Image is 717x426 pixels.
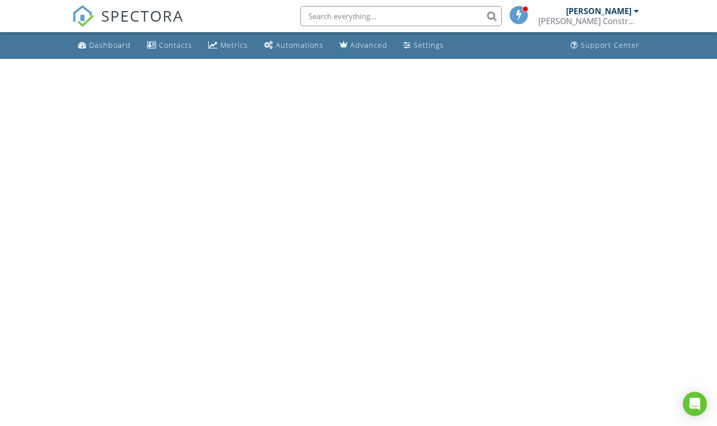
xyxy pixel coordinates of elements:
div: [PERSON_NAME] [566,6,631,16]
a: Metrics [204,36,252,55]
div: Contacts [159,40,192,50]
a: Support Center [567,36,644,55]
img: The Best Home Inspection Software - Spectora [72,5,94,27]
div: Metrics [220,40,248,50]
div: Settings [414,40,444,50]
a: Contacts [143,36,196,55]
div: Dashboard [89,40,131,50]
a: Advanced [336,36,391,55]
a: SPECTORA [72,14,184,35]
a: Automations (Basic) [260,36,328,55]
div: Automations [276,40,324,50]
span: SPECTORA [101,5,184,26]
div: Advanced [350,40,387,50]
div: Open Intercom Messenger [683,392,707,416]
div: Hanson Construction Consulting [538,16,639,26]
div: Support Center [581,40,640,50]
input: Search everything... [300,6,502,26]
a: Dashboard [74,36,135,55]
a: Settings [400,36,448,55]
